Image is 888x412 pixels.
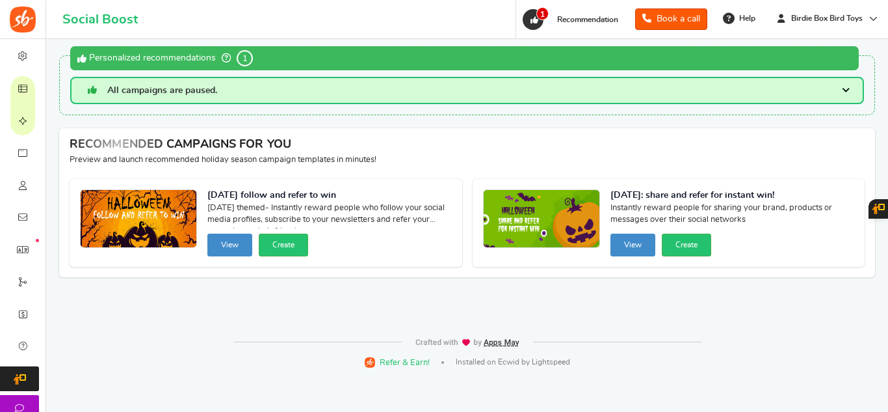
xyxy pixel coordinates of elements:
[70,46,859,70] div: Personalized recommendations
[521,9,625,30] a: 1 Recommendation
[536,7,549,20] span: 1
[70,154,865,166] p: Preview and launch recommended holiday season campaign templates in minutes!
[718,8,762,29] a: Help
[365,356,430,368] a: Refer & Earn!
[736,13,755,24] span: Help
[207,234,252,256] button: View
[635,8,707,30] a: Book a call
[259,234,308,256] button: Create
[610,189,855,202] strong: [DATE]: share and refer for instant win!
[70,139,865,152] h4: RECOMMENDED CAMPAIGNS FOR YOU
[610,234,655,256] button: View
[81,190,196,249] img: Recommended Campaigns
[441,361,444,364] span: |
[207,202,452,228] span: [DATE] themed- Instantly reward people who follow your social media profiles, subscribe to your n...
[415,338,520,347] img: img-footer.webp
[36,239,39,242] em: New
[484,190,599,249] img: Recommended Campaigns
[456,357,570,368] span: Installed on Ecwid by Lightspeed
[207,189,452,202] strong: [DATE] follow and refer to win
[557,16,618,23] span: Recommendation
[237,50,253,66] span: 1
[10,7,36,33] img: Social Boost
[786,13,868,24] span: Birdie Box Bird Toys
[62,12,138,27] h1: Social Boost
[662,234,711,256] button: Create
[610,202,855,228] span: Instantly reward people for sharing your brand, products or messages over their social networks
[107,86,217,95] span: All campaigns are paused.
